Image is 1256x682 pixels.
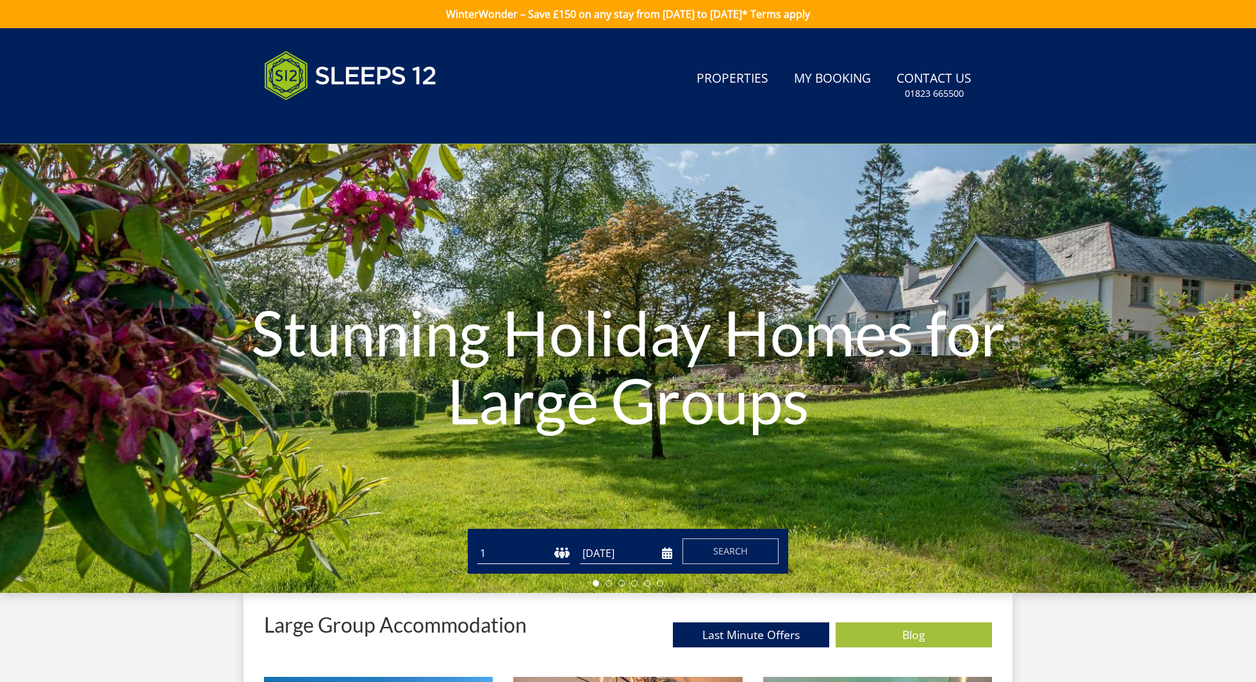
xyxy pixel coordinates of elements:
a: Blog [836,622,992,647]
button: Search [682,538,779,564]
a: My Booking [789,65,876,94]
a: Last Minute Offers [673,622,829,647]
h1: Stunning Holiday Homes for Large Groups [188,273,1068,460]
a: Properties [691,65,773,94]
small: 01823 665500 [905,87,964,100]
iframe: Customer reviews powered by Trustpilot [258,115,392,126]
p: Large Group Accommodation [264,613,527,636]
span: Search [713,545,748,557]
a: Contact Us01823 665500 [891,65,977,106]
img: Sleeps 12 [264,44,437,108]
input: Arrival Date [580,543,672,564]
